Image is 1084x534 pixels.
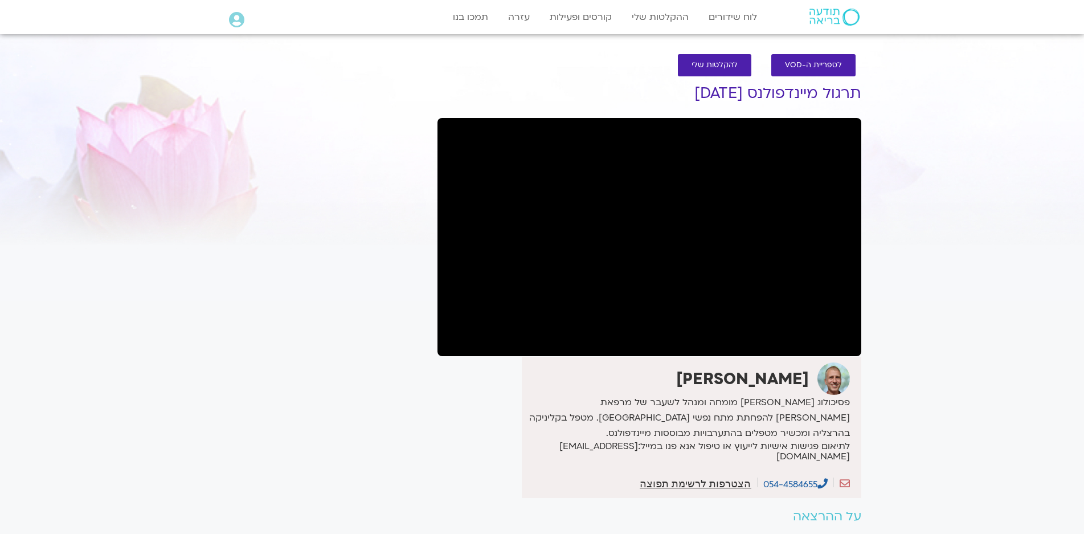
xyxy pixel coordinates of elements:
h1: תרגול מיינדפולנס [DATE] [437,85,861,102]
a: קורסים ופעילות [544,6,617,28]
img: ניב אידלמן [817,362,850,395]
a: לוח שידורים [703,6,763,28]
strong: [PERSON_NAME] [676,368,809,390]
a: לספריית ה-VOD [771,54,856,76]
a: תמכו בנו [447,6,494,28]
a: עזרה [502,6,535,28]
a: 054-4584655 [763,478,828,491]
img: תודעה בריאה [809,9,860,26]
a: להקלטות שלי [678,54,751,76]
span: לספריית ה-VOD [785,61,842,70]
span: להקלטות שלי [692,61,738,70]
h2: על ההרצאה [437,509,861,524]
p: פסיכולוג [PERSON_NAME] מומחה ומנהל לשעבר של מרפאת [PERSON_NAME] להפחתת מתח נפשי [GEOGRAPHIC_DATA]... [525,395,849,441]
a: ההקלטות שלי [626,6,694,28]
a: הצטרפות לרשימת תפוצה [640,479,751,489]
p: לתיאום פגישות אישיות לייעוץ או טיפול אנא פנו במייל: [EMAIL_ADDRESS][DOMAIN_NAME] [525,441,849,462]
